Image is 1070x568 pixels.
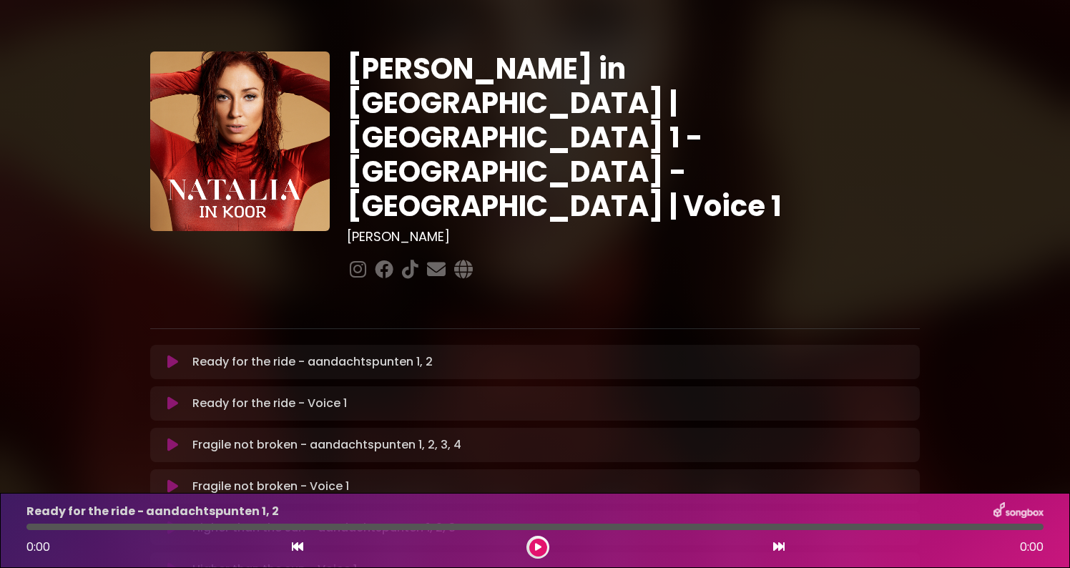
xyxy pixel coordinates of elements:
span: 0:00 [26,539,50,555]
h1: [PERSON_NAME] in [GEOGRAPHIC_DATA] | [GEOGRAPHIC_DATA] 1 - [GEOGRAPHIC_DATA] - [GEOGRAPHIC_DATA] ... [347,52,920,223]
h3: [PERSON_NAME] [347,229,920,245]
p: Ready for the ride - aandachtspunten 1, 2 [192,353,433,371]
span: 0:00 [1020,539,1044,556]
p: Fragile not broken - Voice 1 [192,478,349,495]
p: Ready for the ride - Voice 1 [192,395,347,412]
p: Fragile not broken - aandachtspunten 1, 2, 3, 4 [192,436,461,454]
img: songbox-logo-white.png [993,502,1044,521]
img: YTVS25JmS9CLUqXqkEhs [150,52,330,231]
p: Ready for the ride - aandachtspunten 1, 2 [26,503,279,520]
